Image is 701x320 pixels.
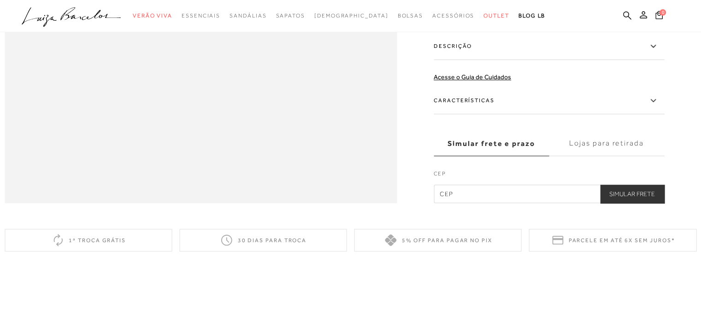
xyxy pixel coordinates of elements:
a: categoryNavScreenReaderText [182,7,220,24]
div: 1ª troca grátis [5,229,172,251]
button: 0 [653,10,666,23]
a: BLOG LB [518,7,545,24]
span: Verão Viva [133,12,172,19]
span: Acessórios [432,12,474,19]
label: Características [434,87,664,114]
span: Sandálias [230,12,266,19]
span: Outlet [483,12,509,19]
div: 5% off para pagar no PIX [354,229,522,251]
input: CEP [434,185,664,203]
div: Parcele em até 6x sem juros* [529,229,696,251]
span: BLOG LB [518,12,545,19]
span: Sapatos [276,12,305,19]
a: categoryNavScreenReaderText [133,7,172,24]
span: [DEMOGRAPHIC_DATA] [314,12,389,19]
span: Bolsas [397,12,423,19]
a: noSubCategoriesText [314,7,389,24]
div: 30 dias para troca [179,229,347,251]
a: categoryNavScreenReaderText [483,7,509,24]
span: Essenciais [182,12,220,19]
label: CEP [434,169,664,182]
label: Descrição [434,33,664,60]
a: categoryNavScreenReaderText [230,7,266,24]
a: categoryNavScreenReaderText [276,7,305,24]
label: Simular frete e prazo [434,131,549,156]
a: categoryNavScreenReaderText [432,7,474,24]
button: Simular Frete [600,185,664,203]
a: Acesse o Guia de Cuidados [434,73,511,81]
label: Lojas para retirada [549,131,664,156]
a: categoryNavScreenReaderText [397,7,423,24]
span: 0 [660,9,666,16]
